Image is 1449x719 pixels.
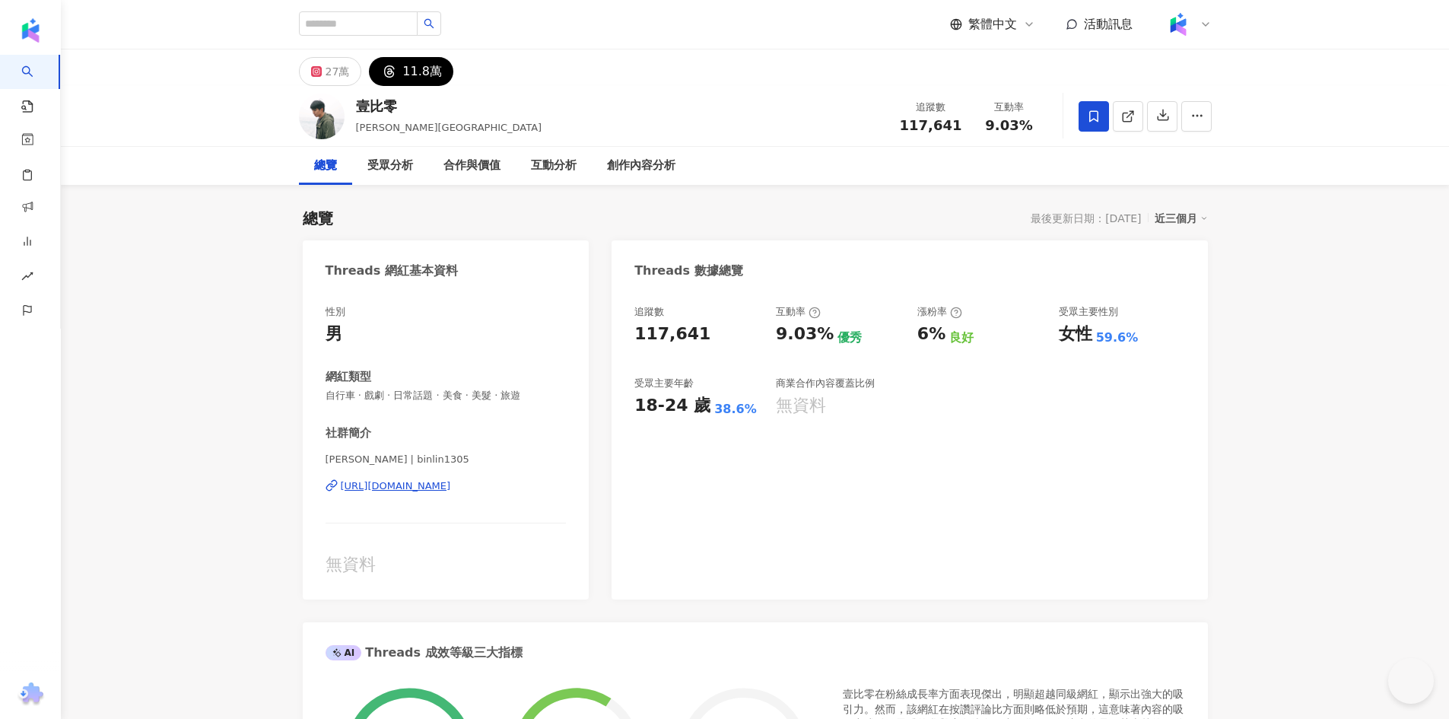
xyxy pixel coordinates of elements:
[607,157,675,175] div: 創作內容分析
[1059,305,1118,319] div: 受眾主要性別
[714,401,757,418] div: 38.6%
[634,262,742,279] div: Threads 數據總覽
[326,479,567,493] a: [URL][DOMAIN_NAME]
[18,18,43,43] img: logo icon
[326,644,523,661] div: Threads 成效等級三大指標
[326,553,567,577] div: 無資料
[356,97,542,116] div: 壹比零
[326,305,345,319] div: 性別
[900,100,962,115] div: 追蹤數
[900,117,962,133] span: 117,641
[326,645,362,660] div: AI
[776,323,834,346] div: 9.03%
[837,329,862,346] div: 優秀
[1155,208,1208,228] div: 近三個月
[634,394,710,418] div: 18-24 歲
[402,61,442,82] div: 11.8萬
[634,305,664,319] div: 追蹤數
[356,122,542,133] span: [PERSON_NAME][GEOGRAPHIC_DATA]
[424,18,434,29] span: search
[16,682,46,707] img: chrome extension
[917,305,962,319] div: 漲粉率
[21,261,33,295] span: rise
[634,323,710,346] div: 117,641
[341,479,451,493] div: [URL][DOMAIN_NAME]
[531,157,577,175] div: 互動分析
[1388,658,1434,704] iframe: Help Scout Beacon - Open
[776,377,875,390] div: 商業合作內容覆蓋比例
[326,453,567,466] span: [PERSON_NAME] | binlin1305
[980,100,1038,115] div: 互動率
[314,157,337,175] div: 總覽
[21,55,52,114] a: search
[634,377,694,390] div: 受眾主要年齡
[949,329,974,346] div: 良好
[367,157,413,175] div: 受眾分析
[303,208,333,229] div: 總覽
[326,262,458,279] div: Threads 網紅基本資料
[776,305,821,319] div: 互動率
[369,57,453,86] button: 11.8萬
[326,425,371,441] div: 社群簡介
[917,323,945,346] div: 6%
[326,323,342,346] div: 男
[326,61,350,82] div: 27萬
[1031,212,1141,224] div: 最後更新日期：[DATE]
[1084,17,1133,31] span: 活動訊息
[443,157,500,175] div: 合作與價值
[968,16,1017,33] span: 繁體中文
[1059,323,1092,346] div: 女性
[326,389,567,402] span: 自行車 · 戲劇 · 日常話題 · 美食 · 美髮 · 旅遊
[299,57,362,86] button: 27萬
[299,94,345,139] img: KOL Avatar
[1164,10,1193,39] img: Kolr%20app%20icon%20%281%29.png
[1096,329,1139,346] div: 59.6%
[776,394,826,418] div: 無資料
[326,369,371,385] div: 網紅類型
[985,118,1032,133] span: 9.03%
